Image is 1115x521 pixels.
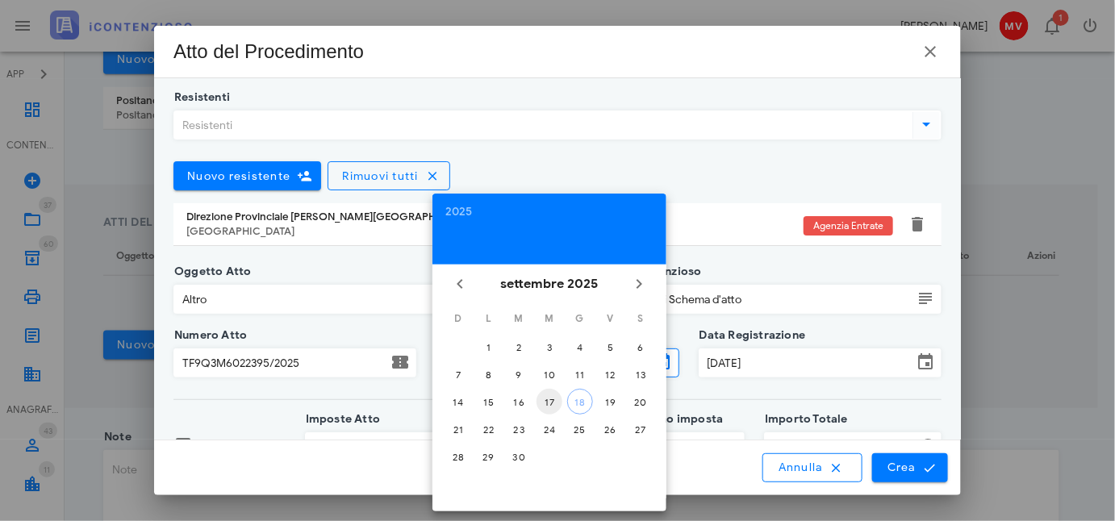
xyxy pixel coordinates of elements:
div: 25 [567,423,593,436]
button: 9 [506,361,532,387]
div: 5 [597,341,623,353]
label: Resistenti [169,90,230,106]
button: 1 [476,334,502,360]
button: 13 [628,361,654,387]
button: 23 [506,416,532,442]
input: Imposte Atto [306,433,453,461]
input: Resistenti [174,111,909,139]
button: 22 [476,416,502,442]
div: 14 [445,396,471,408]
button: Il mese scorso [445,269,474,298]
th: D [444,305,473,332]
span: Annulla [778,461,847,475]
input: Numero Atto [174,349,387,377]
div: 18 [568,396,592,408]
div: 8 [476,369,502,381]
div: 26 [597,423,623,436]
span: Agenzia Entrate [813,216,883,235]
div: [GEOGRAPHIC_DATA] [186,225,804,238]
div: 17 [537,396,562,408]
button: 18 [567,389,593,415]
button: 21 [445,416,471,442]
div: 2 [506,341,532,353]
button: 17 [537,389,562,415]
span: Rimuovi tutti [341,169,419,183]
button: Elimina [908,215,927,234]
div: 6 [628,341,654,353]
span: Crea [887,461,933,475]
button: settembre 2025 [495,268,605,300]
button: 10 [537,361,562,387]
th: L [474,305,503,332]
th: M [535,305,564,332]
th: S [626,305,655,332]
button: Il prossimo mese [624,269,654,298]
div: 21 [445,423,471,436]
button: 25 [567,416,593,442]
button: 19 [597,389,623,415]
button: 3 [537,334,562,360]
button: 8 [476,361,502,387]
button: 24 [537,416,562,442]
button: 29 [476,444,502,469]
button: Nuovo resistente [173,161,321,190]
th: M [504,305,533,332]
button: 26 [597,416,623,442]
label: Imposte Atto [301,411,381,427]
div: 29 [476,451,502,463]
button: 7 [445,361,471,387]
div: 28 [445,451,471,463]
div: 20 [628,396,654,408]
button: 11 [567,361,593,387]
button: 12 [597,361,623,387]
button: 27 [628,416,654,442]
div: 4 [567,341,593,353]
div: 9 [506,369,532,381]
button: 16 [506,389,532,415]
div: 22 [476,423,502,436]
label: Indeterminato [199,437,286,453]
input: Importo Totale [765,433,912,461]
div: 1 [476,341,502,353]
input: Oggetto Atto [174,286,489,313]
button: Crea [872,453,948,482]
div: 12 [597,369,623,381]
label: 2° anno imposta [628,411,723,427]
button: 30 [506,444,532,469]
label: Importo Totale [760,411,848,427]
button: 28 [445,444,471,469]
th: G [566,305,595,332]
div: 13 [628,369,654,381]
div: Direzione Provinciale [PERSON_NAME][GEOGRAPHIC_DATA] [186,210,804,223]
th: V [596,305,625,332]
button: 5 [597,334,623,360]
div: 27 [628,423,654,436]
div: 19 [597,396,623,408]
div: 15 [476,396,502,408]
div: 3 [537,341,562,353]
label: Oggetto Atto [169,264,252,280]
button: Rimuovi tutti [328,161,450,190]
button: 15 [476,389,502,415]
input: #### [633,433,716,461]
input: Oggetto di contenzioso [568,286,912,313]
div: 7 [445,369,471,381]
div: 24 [537,423,562,436]
button: 20 [628,389,654,415]
div: 2025 [445,206,654,218]
button: 2 [506,334,532,360]
button: 4 [567,334,593,360]
button: 14 [445,389,471,415]
span: Nuovo resistente [186,169,290,183]
div: 10 [537,369,562,381]
div: 11 [567,369,593,381]
label: Data Registrazione [695,327,806,344]
div: 16 [506,396,532,408]
div: Atto del Procedimento [173,39,364,65]
label: Numero Atto [169,327,247,344]
div: 23 [506,423,532,436]
button: 6 [628,334,654,360]
button: Annulla [762,453,862,482]
div: 30 [506,451,532,463]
